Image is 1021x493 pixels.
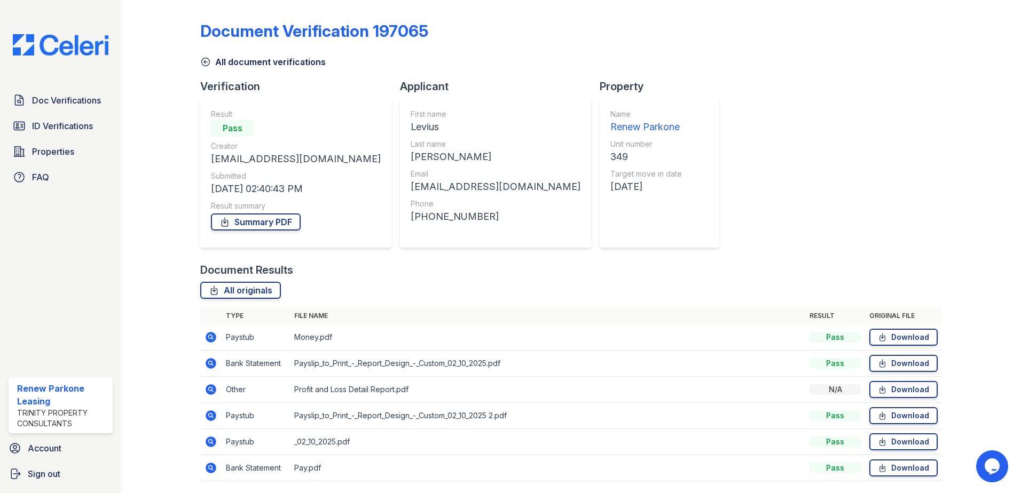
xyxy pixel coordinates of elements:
[610,149,682,164] div: 349
[211,181,381,196] div: [DATE] 02:40:43 PM
[211,201,381,211] div: Result summary
[290,324,805,351] td: Money.pdf
[211,171,381,181] div: Submitted
[869,381,938,398] a: Download
[411,179,580,194] div: [EMAIL_ADDRESS][DOMAIN_NAME]
[810,358,861,369] div: Pass
[222,324,290,351] td: Paystub
[200,282,281,299] a: All originals
[610,109,682,134] a: Name Renew Parkone
[411,109,580,120] div: First name
[32,171,49,184] span: FAQ
[869,355,938,372] a: Download
[211,152,381,166] div: [EMAIL_ADDRESS][DOMAIN_NAME]
[17,382,108,408] div: Renew Parkone Leasing
[290,403,805,429] td: Payslip_to_Print_-_Report_Design_-_Custom_02_10_2025 2.pdf
[810,463,861,473] div: Pass
[222,455,290,481] td: Bank Statement
[32,145,74,158] span: Properties
[869,459,938,476] a: Download
[211,213,301,230] a: Summary PDF
[211,141,381,152] div: Creator
[805,307,865,324] th: Result
[600,79,728,94] div: Property
[610,139,682,149] div: Unit number
[610,109,682,120] div: Name
[810,410,861,421] div: Pass
[4,34,117,55] img: CE_Logo_Blue-a8612792a0a2168367f1c8372b55b34899dd931a85d93a1a3d3e32e68fde9ad4.png
[411,198,580,209] div: Phone
[4,438,117,459] a: Account
[290,307,805,324] th: File name
[290,455,805,481] td: Pay.pdf
[411,149,580,164] div: [PERSON_NAME]
[222,307,290,324] th: Type
[810,332,861,343] div: Pass
[222,403,290,429] td: Paystub
[976,450,1010,482] iframe: chat widget
[17,408,108,429] div: Trinity Property Consultants
[9,90,113,111] a: Doc Verifications
[9,141,113,162] a: Properties
[411,209,580,224] div: [PHONE_NUMBER]
[810,436,861,447] div: Pass
[610,179,682,194] div: [DATE]
[222,429,290,455] td: Paystub
[610,120,682,134] div: Renew Parkone
[290,429,805,455] td: _02_10_2025.pdf
[610,169,682,179] div: Target move in date
[222,377,290,403] td: Other
[869,407,938,424] a: Download
[400,79,600,94] div: Applicant
[810,384,861,395] div: N/A
[290,377,805,403] td: Profit and Loss Detail Report.pdf
[4,463,117,484] a: Sign out
[200,79,400,94] div: Verification
[222,351,290,377] td: Bank Statement
[211,120,254,137] div: Pass
[290,351,805,377] td: Payslip_to_Print_-_Report_Design_-_Custom_02_10_2025.pdf
[865,307,942,324] th: Original file
[200,21,428,41] div: Document Verification 197065
[28,442,61,455] span: Account
[9,115,113,137] a: ID Verifications
[200,263,293,277] div: Document Results
[9,166,113,188] a: FAQ
[32,94,101,107] span: Doc Verifications
[211,109,381,120] div: Result
[411,139,580,149] div: Last name
[28,467,60,480] span: Sign out
[411,120,580,134] div: Levius
[32,120,93,132] span: ID Verifications
[869,329,938,346] a: Download
[200,55,326,68] a: All document verifications
[411,169,580,179] div: Email
[869,433,938,450] a: Download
